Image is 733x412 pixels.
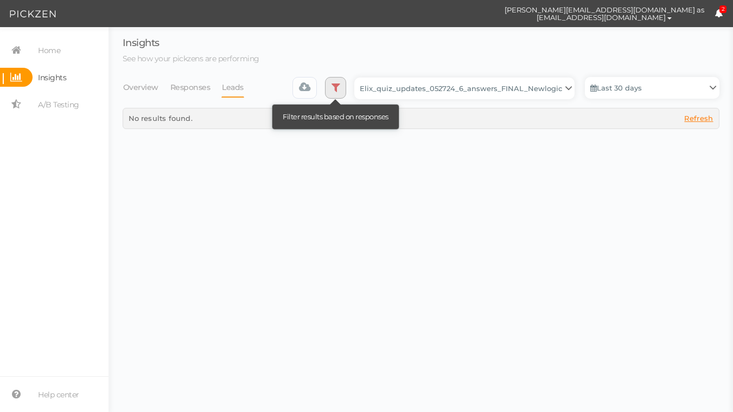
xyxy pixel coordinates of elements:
[170,77,211,98] a: Responses
[170,77,222,98] li: Responses
[537,13,666,22] span: [EMAIL_ADDRESS][DOMAIN_NAME]
[684,114,713,123] span: Refresh
[719,5,727,14] span: 2
[123,37,160,49] span: Insights
[10,8,56,21] img: Pickzen logo
[38,96,79,113] span: A/B Testing
[494,1,715,27] button: [PERSON_NAME][EMAIL_ADDRESS][DOMAIN_NAME] as [EMAIL_ADDRESS][DOMAIN_NAME]
[585,77,719,99] a: Last 30 days
[123,54,259,63] span: See how your pickzens are performing
[275,107,396,126] div: Filter results based on responses
[123,77,170,98] li: Overview
[38,42,60,59] span: Home
[38,386,79,403] span: Help center
[38,69,66,86] span: Insights
[129,114,193,123] span: No results found.
[221,77,244,98] a: Leads
[123,77,159,98] a: Overview
[505,6,704,14] span: [PERSON_NAME][EMAIL_ADDRESS][DOMAIN_NAME] as
[221,77,255,98] li: Leads
[475,4,494,23] img: cd8312e7a6b0c0157f3589280924bf3e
